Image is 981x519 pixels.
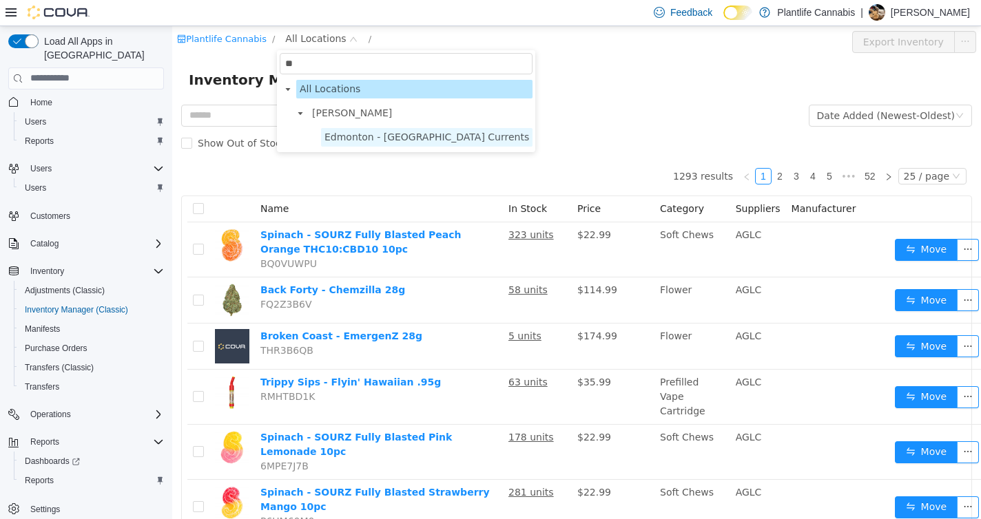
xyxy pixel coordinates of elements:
span: AGLC [564,350,590,361]
span: $22.99 [405,405,439,416]
span: Manufacturer [619,177,684,188]
button: Reports [3,432,169,452]
a: Users [19,180,52,196]
div: 25 / page [732,142,777,158]
u: 178 units [336,405,382,416]
span: All Locations [124,54,360,72]
span: Load All Apps in [GEOGRAPHIC_DATA] [39,34,164,62]
span: Reports [25,136,54,147]
div: Sammi Lane [869,4,885,21]
span: FQ2Z3B6V [88,273,140,284]
span: Inventory Manager [17,43,173,65]
span: AGLC [564,460,590,472]
li: 3 [616,142,632,158]
li: 5 [649,142,665,158]
a: Adjustments (Classic) [19,282,110,299]
span: Users [19,180,164,196]
button: Adjustments (Classic) [14,281,169,300]
a: Settings [25,501,65,518]
span: $174.99 [405,304,445,315]
span: AGLC [564,203,590,214]
a: Transfers [19,379,65,395]
button: Catalog [25,235,64,252]
td: Flower [482,297,558,343]
button: icon: ellipsis [782,5,804,27]
a: Manifests [19,321,65,337]
span: Users [19,114,164,130]
button: icon: swapMove [723,263,786,285]
span: Transfers [25,381,59,392]
span: Home [30,97,52,108]
button: icon: swapMove [723,415,786,437]
a: 1 [584,142,599,158]
span: AGLC [564,405,590,416]
span: Operations [25,406,164,423]
span: Home [25,94,164,111]
button: Catalog [3,234,169,253]
span: Transfers [19,379,164,395]
button: Export Inventory [680,5,783,27]
button: Transfers [14,377,169,396]
a: Home [25,94,58,111]
button: Inventory [25,263,70,279]
u: 323 units [336,203,382,214]
u: 58 units [336,258,375,269]
span: All Locations [113,5,174,20]
i: icon: down [783,85,792,95]
button: Inventory Manager (Classic) [14,300,169,319]
span: Catalog [30,238,59,249]
span: Adjustments (Classic) [25,285,105,296]
a: 5 [650,142,665,158]
i: icon: close-circle [177,9,185,17]
span: Price [405,177,428,188]
button: Reports [25,434,65,450]
p: | [860,4,863,21]
a: Dashboards [19,453,85,469]
span: Users [25,160,164,177]
span: Reports [19,133,164,149]
button: Users [3,159,169,178]
input: filter select [107,27,360,48]
a: 3 [617,142,632,158]
img: Broken Coast - EmergenZ 28g placeholder [43,303,77,337]
button: Reports [14,131,169,151]
li: 52 [688,142,708,158]
span: Settings [25,500,164,517]
span: Inventory [25,263,164,279]
li: 2 [599,142,616,158]
td: Soft Chews [482,196,558,251]
span: Dark Mode [723,20,724,21]
i: icon: down [177,9,185,19]
button: Users [14,178,169,198]
span: [PERSON_NAME] [140,81,220,92]
p: [PERSON_NAME] [891,4,970,21]
a: Spinach - SOURZ Fully Blasted Peach Orange THC10:CBD10 10pc [88,203,289,229]
a: 52 [688,142,708,158]
u: 63 units [336,350,375,361]
a: Transfers (Classic) [19,359,99,376]
span: Catalog [25,235,164,252]
li: Previous Page [566,142,583,158]
span: Transfers (Classic) [19,359,164,376]
span: / [100,8,103,18]
button: Purchase Orders [14,339,169,358]
button: Users [14,112,169,131]
span: Manifests [19,321,164,337]
span: / [196,8,199,18]
button: Operations [25,406,76,423]
a: 2 [600,142,615,158]
span: In Stock [336,177,375,188]
a: Spinach - SOURZ Fully Blasted Pink Lemonade 10pc [88,405,280,431]
button: icon: ellipsis [785,309,807,331]
button: Home [3,92,169,112]
span: Transfers (Classic) [25,362,94,373]
span: All Locations [127,57,188,68]
a: Trippy Sips - Flyin' Hawaiian .95g [88,350,269,361]
a: Reports [19,133,59,149]
button: Manifests [14,319,169,339]
td: Soft Chews [482,454,558,509]
a: icon: shopPlantlife Cannabis [5,8,94,18]
img: Spinach - SOURZ Fully Blasted Peach Orange THC10:CBD10 10pc hero shot [43,202,77,236]
span: $35.99 [405,350,439,361]
span: Edmonton - Windermere Currents [149,102,360,120]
